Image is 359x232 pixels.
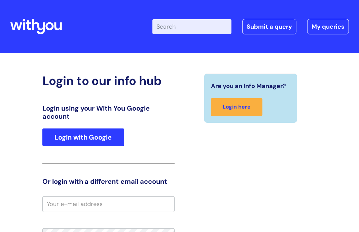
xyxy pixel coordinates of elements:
[42,196,175,212] input: Your e-mail address
[152,19,231,34] input: Search
[242,19,296,34] a: Submit a query
[42,177,175,185] h3: Or login with a different email account
[42,74,175,88] h2: Login to our info hub
[211,98,262,116] a: Login here
[42,104,175,120] h3: Login using your With You Google account
[211,81,286,91] span: Are you an Info Manager?
[42,128,124,146] a: Login with Google
[307,19,349,34] a: My queries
